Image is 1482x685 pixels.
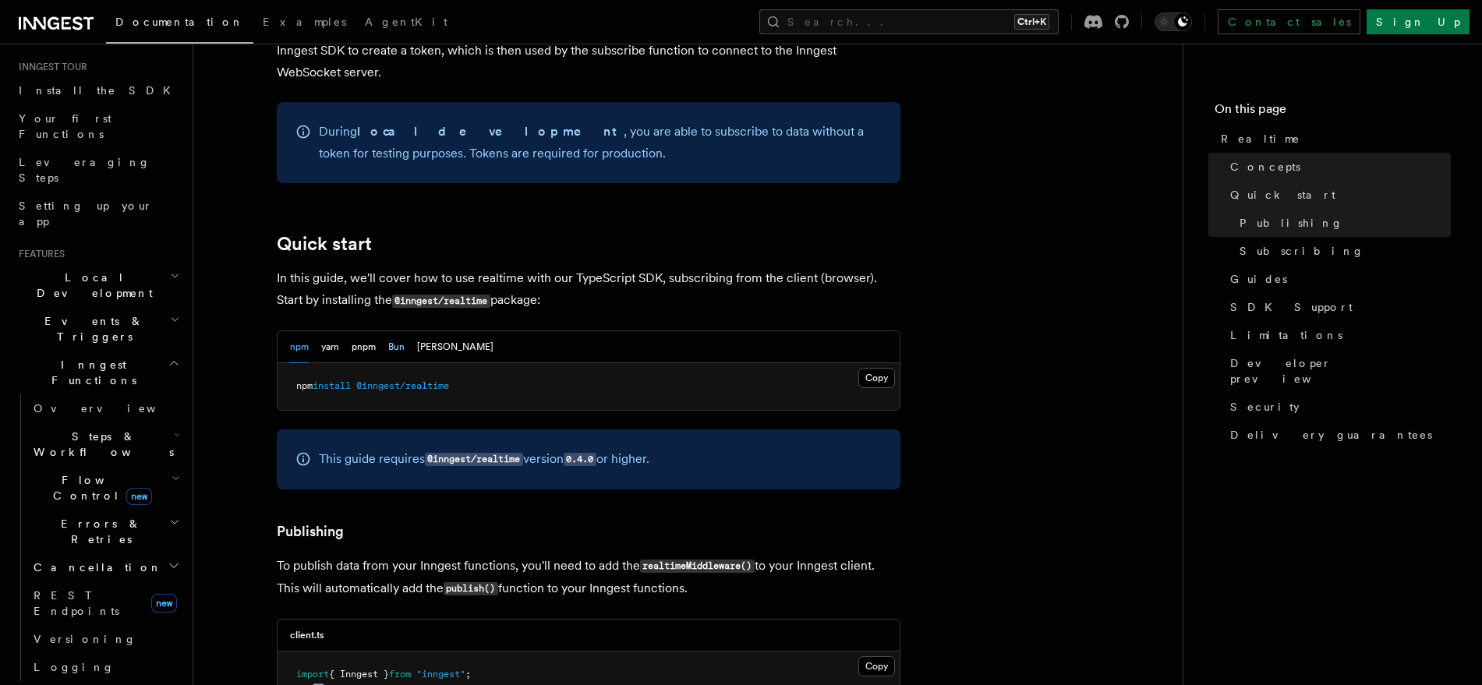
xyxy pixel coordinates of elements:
[34,633,136,645] span: Versioning
[356,380,449,391] span: @inngest/realtime
[19,199,153,228] span: Setting up your app
[858,368,895,388] button: Copy
[640,560,755,573] code: realtimeMiddleware()
[357,124,624,139] strong: local development
[355,5,457,42] a: AgentKit
[1240,243,1364,259] span: Subscribing
[1230,159,1300,175] span: Concepts
[27,581,183,625] a: REST Endpointsnew
[34,402,194,415] span: Overview
[1230,299,1353,315] span: SDK Support
[1224,181,1451,209] a: Quick start
[1230,355,1451,387] span: Developer preview
[12,192,183,235] a: Setting up your app
[329,669,389,680] span: { Inngest }
[1367,9,1470,34] a: Sign Up
[444,582,498,595] code: publish()
[564,453,596,466] code: 0.4.0
[1224,293,1451,321] a: SDK Support
[1215,100,1451,125] h4: On this page
[12,394,183,681] div: Inngest Functions
[1233,237,1451,265] a: Subscribing
[290,331,309,363] button: npm
[106,5,253,44] a: Documentation
[1230,327,1342,343] span: Limitations
[27,516,169,547] span: Errors & Retries
[12,76,183,104] a: Install the SDK
[27,466,183,510] button: Flow Controlnew
[12,148,183,192] a: Leveraging Steps
[1230,427,1432,443] span: Delivery guarantees
[1230,271,1287,287] span: Guides
[12,61,87,73] span: Inngest tour
[352,331,376,363] button: pnpm
[27,472,172,503] span: Flow Control
[27,422,183,466] button: Steps & Workflows
[1233,209,1451,237] a: Publishing
[313,380,351,391] span: install
[1224,393,1451,421] a: Security
[1215,125,1451,153] a: Realtime
[27,625,183,653] a: Versioning
[277,18,900,83] p: To securely subscribe to data, you must create a . Your application uses the Inngest SDK to creat...
[27,560,162,575] span: Cancellation
[126,488,152,505] span: new
[1224,321,1451,349] a: Limitations
[277,267,900,312] p: In this guide, we'll cover how to use realtime with our TypeScript SDK, subscribing from the clie...
[1224,153,1451,181] a: Concepts
[1221,131,1300,147] span: Realtime
[1230,187,1335,203] span: Quick start
[27,510,183,553] button: Errors & Retries
[12,357,168,388] span: Inngest Functions
[27,653,183,681] a: Logging
[19,156,150,184] span: Leveraging Steps
[12,248,65,260] span: Features
[1224,349,1451,393] a: Developer preview
[416,669,465,680] span: "inngest"
[263,16,346,28] span: Examples
[296,380,313,391] span: npm
[115,16,244,28] span: Documentation
[253,5,355,42] a: Examples
[389,669,411,680] span: from
[417,331,493,363] button: [PERSON_NAME]
[12,104,183,148] a: Your first Functions
[12,313,170,344] span: Events & Triggers
[277,233,372,255] a: Quick start
[34,661,115,673] span: Logging
[1240,215,1343,231] span: Publishing
[151,594,177,613] span: new
[319,448,649,471] p: This guide requires version or higher.
[388,331,405,363] button: Bun
[27,394,183,422] a: Overview
[12,270,170,301] span: Local Development
[392,295,490,308] code: @inngest/realtime
[290,629,324,641] h3: client.ts
[1014,14,1049,30] kbd: Ctrl+K
[12,263,183,307] button: Local Development
[319,121,882,164] p: During , you are able to subscribe to data without a token for testing purposes. Tokens are requi...
[277,521,344,542] a: Publishing
[425,453,523,466] code: @inngest/realtime
[1224,265,1451,293] a: Guides
[465,669,471,680] span: ;
[1218,9,1360,34] a: Contact sales
[321,331,339,363] button: yarn
[1155,12,1192,31] button: Toggle dark mode
[27,553,183,581] button: Cancellation
[858,656,895,676] button: Copy
[1224,421,1451,449] a: Delivery guarantees
[27,429,174,460] span: Steps & Workflows
[19,84,180,97] span: Install the SDK
[759,9,1059,34] button: Search...Ctrl+K
[34,589,119,617] span: REST Endpoints
[12,351,183,394] button: Inngest Functions
[19,112,111,140] span: Your first Functions
[365,16,447,28] span: AgentKit
[12,307,183,351] button: Events & Triggers
[1230,399,1300,415] span: Security
[277,555,900,600] p: To publish data from your Inngest functions, you'll need to add the to your Inngest client. This ...
[296,669,329,680] span: import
